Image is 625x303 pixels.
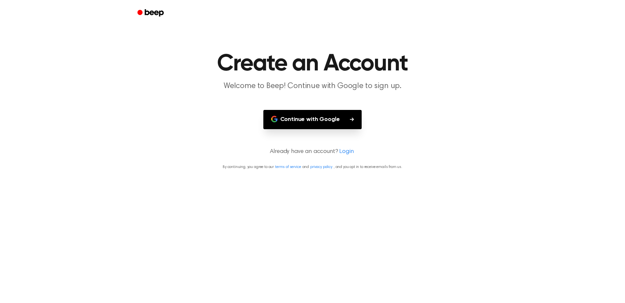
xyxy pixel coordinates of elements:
p: Already have an account? [8,147,617,156]
h1: Create an Account [146,52,479,76]
a: terms of service [275,165,301,169]
p: Welcome to Beep! Continue with Google to sign up. [187,81,437,92]
p: By continuing, you agree to our and , and you opt in to receive emails from us. [8,164,617,170]
button: Continue with Google [263,110,362,129]
a: Login [339,147,354,156]
a: privacy policy [310,165,332,169]
a: Beep [133,7,170,20]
